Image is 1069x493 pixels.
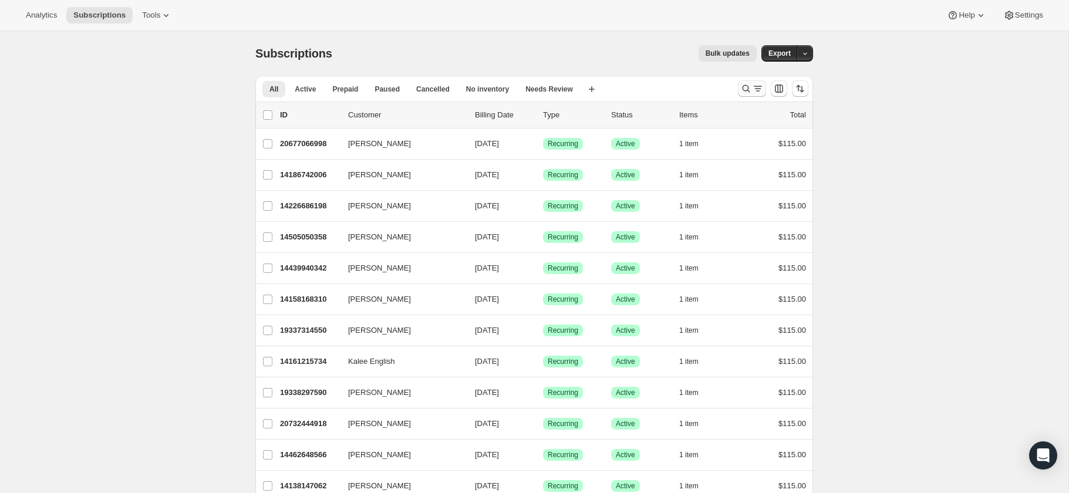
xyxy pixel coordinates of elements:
[778,388,806,397] span: $115.00
[679,232,699,242] span: 1 item
[280,138,339,150] p: 20677066998
[616,450,635,460] span: Active
[341,383,458,402] button: [PERSON_NAME]
[375,85,400,94] span: Paused
[616,481,635,491] span: Active
[19,7,64,23] button: Analytics
[616,419,635,428] span: Active
[996,7,1050,23] button: Settings
[616,170,635,180] span: Active
[280,262,339,274] p: 14439940342
[679,326,699,335] span: 1 item
[348,231,411,243] span: [PERSON_NAME]
[679,388,699,397] span: 1 item
[548,388,578,397] span: Recurring
[280,136,806,152] div: 20677066998[PERSON_NAME][DATE]SuccessRecurringSuccessActive1 item$115.00
[679,170,699,180] span: 1 item
[679,416,711,432] button: 1 item
[341,321,458,340] button: [PERSON_NAME]
[348,138,411,150] span: [PERSON_NAME]
[616,295,635,304] span: Active
[778,357,806,366] span: $115.00
[679,264,699,273] span: 1 item
[280,356,339,367] p: 14161215734
[348,169,411,181] span: [PERSON_NAME]
[341,445,458,464] button: [PERSON_NAME]
[1029,441,1057,470] div: Open Intercom Messenger
[792,80,808,97] button: Sort the results
[142,11,160,20] span: Tools
[778,201,806,210] span: $115.00
[679,260,711,276] button: 1 item
[475,481,499,490] span: [DATE]
[341,197,458,215] button: [PERSON_NAME]
[771,80,787,97] button: Customize table column order and visibility
[416,85,450,94] span: Cancelled
[679,450,699,460] span: 1 item
[548,232,578,242] span: Recurring
[525,85,573,94] span: Needs Review
[778,481,806,490] span: $115.00
[1015,11,1043,20] span: Settings
[280,449,339,461] p: 14462648566
[475,388,499,397] span: [DATE]
[295,85,316,94] span: Active
[616,139,635,148] span: Active
[611,109,670,121] p: Status
[475,139,499,148] span: [DATE]
[348,109,466,121] p: Customer
[466,85,509,94] span: No inventory
[280,291,806,308] div: 14158168310[PERSON_NAME][DATE]SuccessRecurringSuccessActive1 item$115.00
[778,264,806,272] span: $115.00
[280,480,339,492] p: 14138147062
[679,139,699,148] span: 1 item
[341,290,458,309] button: [PERSON_NAME]
[679,419,699,428] span: 1 item
[280,229,806,245] div: 14505050358[PERSON_NAME][DATE]SuccessRecurringSuccessActive1 item$115.00
[348,418,411,430] span: [PERSON_NAME]
[778,232,806,241] span: $115.00
[348,480,411,492] span: [PERSON_NAME]
[679,109,738,121] div: Items
[679,201,699,211] span: 1 item
[280,167,806,183] div: 14186742006[PERSON_NAME][DATE]SuccessRecurringSuccessActive1 item$115.00
[959,11,974,20] span: Help
[679,295,699,304] span: 1 item
[280,109,806,121] div: IDCustomerBilling DateTypeStatusItemsTotal
[475,450,499,459] span: [DATE]
[280,353,806,370] div: 14161215734Kalee English[DATE]SuccessRecurringSuccessActive1 item$115.00
[548,201,578,211] span: Recurring
[475,109,534,121] p: Billing Date
[280,387,339,399] p: 19338297590
[475,357,499,366] span: [DATE]
[679,357,699,366] span: 1 item
[280,200,339,212] p: 14226686198
[255,47,332,60] span: Subscriptions
[475,264,499,272] span: [DATE]
[679,447,711,463] button: 1 item
[699,45,757,62] button: Bulk updates
[280,325,339,336] p: 19337314550
[341,228,458,246] button: [PERSON_NAME]
[679,291,711,308] button: 1 item
[341,134,458,153] button: [PERSON_NAME]
[543,109,602,121] div: Type
[280,260,806,276] div: 14439940342[PERSON_NAME][DATE]SuccessRecurringSuccessActive1 item$115.00
[348,449,411,461] span: [PERSON_NAME]
[582,81,601,97] button: Create new view
[616,357,635,366] span: Active
[679,481,699,491] span: 1 item
[475,232,499,241] span: [DATE]
[280,322,806,339] div: 19337314550[PERSON_NAME][DATE]SuccessRecurringSuccessActive1 item$115.00
[341,166,458,184] button: [PERSON_NAME]
[616,326,635,335] span: Active
[348,200,411,212] span: [PERSON_NAME]
[73,11,126,20] span: Subscriptions
[940,7,993,23] button: Help
[269,85,278,94] span: All
[679,229,711,245] button: 1 item
[348,262,411,274] span: [PERSON_NAME]
[768,49,791,58] span: Export
[26,11,57,20] span: Analytics
[738,80,766,97] button: Search and filter results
